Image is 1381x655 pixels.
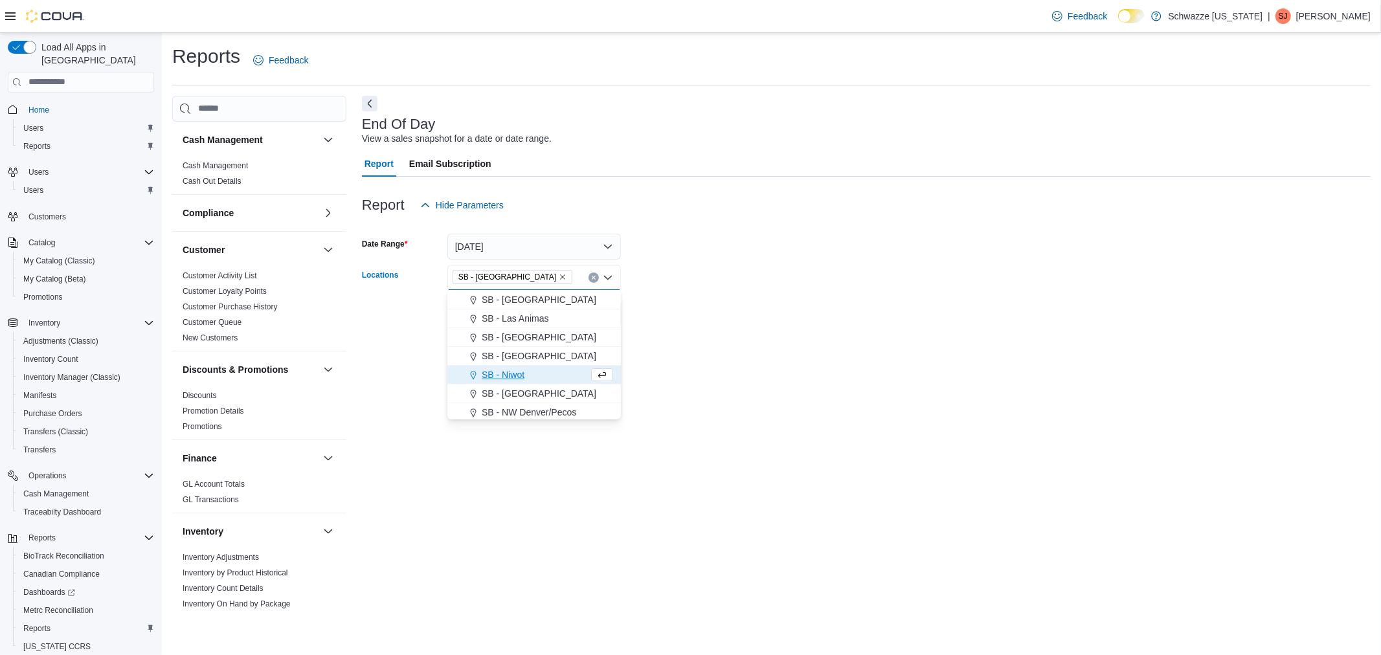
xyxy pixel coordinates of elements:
[13,350,159,368] button: Inventory Count
[28,238,55,248] span: Catalog
[482,406,576,419] span: SB - NW Denver/Pecos
[482,368,524,381] span: SB - Niwot
[18,548,109,564] a: BioTrack Reconciliation
[183,479,245,489] span: GL Account Totals
[362,197,405,213] h3: Report
[13,386,159,405] button: Manifests
[23,315,65,331] button: Inventory
[23,315,154,331] span: Inventory
[23,141,51,151] span: Reports
[18,566,154,582] span: Canadian Compliance
[18,504,106,520] a: Traceabilty Dashboard
[183,287,267,296] a: Customer Loyalty Points
[3,100,159,119] button: Home
[28,318,60,328] span: Inventory
[18,442,154,458] span: Transfers
[1068,10,1107,23] span: Feedback
[183,406,244,416] a: Promotion Details
[23,102,154,118] span: Home
[18,584,154,600] span: Dashboards
[18,639,154,654] span: Washington CCRS
[183,302,278,311] a: Customer Purchase History
[365,151,394,177] span: Report
[3,207,159,226] button: Customers
[13,547,159,565] button: BioTrack Reconciliation
[23,641,91,652] span: [US_STATE] CCRS
[183,161,248,170] a: Cash Management
[183,206,318,219] button: Compliance
[18,424,93,439] a: Transfers (Classic)
[18,139,154,154] span: Reports
[1268,8,1270,24] p: |
[18,271,154,287] span: My Catalog (Beta)
[183,286,267,296] span: Customer Loyalty Points
[23,507,101,517] span: Traceabilty Dashboard
[183,406,244,416] span: Promotion Details
[447,291,621,309] button: SB - [GEOGRAPHIC_DATA]
[453,270,572,284] span: SB - Manitou Springs
[320,242,336,258] button: Customer
[13,601,159,619] button: Metrc Reconciliation
[183,271,257,281] span: Customer Activity List
[23,408,82,419] span: Purchase Orders
[3,529,159,547] button: Reports
[172,158,346,194] div: Cash Management
[23,623,51,634] span: Reports
[362,270,399,280] label: Locations
[183,422,222,431] a: Promotions
[183,583,264,594] span: Inventory Count Details
[1275,8,1291,24] div: Sebastian Jefferson
[23,336,98,346] span: Adjustments (Classic)
[183,599,291,608] a: Inventory On Hand by Package
[183,421,222,432] span: Promotions
[183,176,241,186] span: Cash Out Details
[320,362,336,377] button: Discounts & Promotions
[3,467,159,485] button: Operations
[458,271,556,283] span: SB - [GEOGRAPHIC_DATA]
[447,328,621,347] button: SB - [GEOGRAPHIC_DATA]
[183,552,259,562] span: Inventory Adjustments
[18,486,154,502] span: Cash Management
[28,533,56,543] span: Reports
[23,468,154,483] span: Operations
[447,366,621,384] button: SB - Niwot
[183,568,288,578] span: Inventory by Product Historical
[18,442,61,458] a: Transfers
[482,387,596,400] span: SB - [GEOGRAPHIC_DATA]
[28,212,66,222] span: Customers
[172,388,346,439] div: Discounts & Promotions
[23,123,43,133] span: Users
[18,406,154,421] span: Purchase Orders
[18,289,68,305] a: Promotions
[1296,8,1371,24] p: [PERSON_NAME]
[18,253,100,269] a: My Catalog (Classic)
[362,132,552,146] div: View a sales snapshot for a date or date range.
[18,584,80,600] a: Dashboards
[183,568,288,577] a: Inventory by Product Historical
[18,139,56,154] a: Reports
[183,494,239,505] span: GL Transactions
[183,391,217,400] a: Discounts
[18,603,154,618] span: Metrc Reconciliation
[13,583,159,601] a: Dashboards
[603,272,613,283] button: Close list of options
[183,271,257,280] a: Customer Activity List
[3,234,159,252] button: Catalog
[18,566,105,582] a: Canadian Compliance
[482,312,549,325] span: SB - Las Animas
[447,384,621,403] button: SB - [GEOGRAPHIC_DATA]
[183,599,291,609] span: Inventory On Hand by Package
[23,209,71,225] a: Customers
[13,485,159,503] button: Cash Management
[13,332,159,350] button: Adjustments (Classic)
[482,331,596,344] span: SB - [GEOGRAPHIC_DATA]
[183,161,248,171] span: Cash Management
[23,530,154,546] span: Reports
[3,314,159,332] button: Inventory
[436,199,504,212] span: Hide Parameters
[172,43,240,69] h1: Reports
[13,270,159,288] button: My Catalog (Beta)
[183,206,234,219] h3: Compliance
